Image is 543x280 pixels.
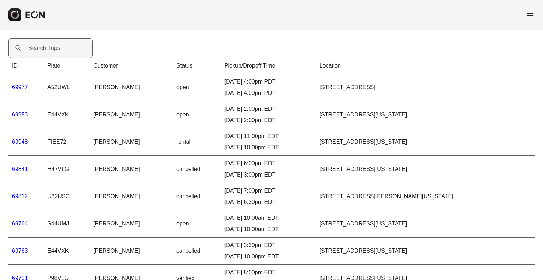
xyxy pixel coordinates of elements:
td: [STREET_ADDRESS][US_STATE] [316,210,535,238]
div: [DATE] 10:00pm EDT [224,143,313,152]
div: [DATE] 7:00pm EDT [224,187,313,195]
a: 69948 [12,139,28,145]
td: [STREET_ADDRESS][US_STATE] [316,101,535,128]
td: open [173,210,221,238]
div: [DATE] 6:00pm EDT [224,159,313,168]
td: [PERSON_NAME] [90,183,173,210]
div: [DATE] 5:00pm EDT [224,268,313,277]
th: Plate [44,58,90,74]
div: [DATE] 11:00pm EDT [224,132,313,141]
a: 69763 [12,248,28,254]
div: [DATE] 4:00pm PDT [224,78,313,86]
th: Pickup/Dropoff Time [221,58,316,74]
th: ID [8,58,44,74]
td: E44VXK [44,101,90,128]
a: 69812 [12,193,28,199]
td: open [173,74,221,101]
td: [PERSON_NAME] [90,210,173,238]
td: cancelled [173,238,221,265]
th: Location [316,58,535,74]
a: 69977 [12,84,28,90]
label: Search Trips [28,44,60,52]
td: rental [173,128,221,156]
td: [PERSON_NAME] [90,101,173,128]
td: cancelled [173,183,221,210]
a: 69764 [12,221,28,227]
a: 69841 [12,166,28,172]
td: S44UMJ [44,210,90,238]
td: [PERSON_NAME] [90,128,173,156]
td: [STREET_ADDRESS][US_STATE] [316,238,535,265]
td: FIEE72 [44,128,90,156]
div: [DATE] 4:00pm PDT [224,89,313,97]
td: open [173,101,221,128]
div: [DATE] 2:00pm EDT [224,105,313,113]
td: H47VLG [44,156,90,183]
td: [STREET_ADDRESS][US_STATE] [316,128,535,156]
td: cancelled [173,156,221,183]
td: A52UWL [44,74,90,101]
div: [DATE] 10:00am EDT [224,225,313,234]
td: [STREET_ADDRESS] [316,74,535,101]
div: [DATE] 10:00am EDT [224,214,313,222]
td: E44VXK [44,238,90,265]
div: [DATE] 6:30pm EDT [224,198,313,206]
a: 69953 [12,112,28,118]
div: [DATE] 2:00pm EDT [224,116,313,125]
span: menu [526,10,535,18]
td: [PERSON_NAME] [90,156,173,183]
div: [DATE] 10:00pm EDT [224,252,313,261]
th: Status [173,58,221,74]
td: [STREET_ADDRESS][PERSON_NAME][US_STATE] [316,183,535,210]
td: [PERSON_NAME] [90,238,173,265]
td: [PERSON_NAME] [90,74,173,101]
div: [DATE] 3:30pm EDT [224,241,313,250]
td: U32USC [44,183,90,210]
td: [STREET_ADDRESS][US_STATE] [316,156,535,183]
div: [DATE] 3:00pm EDT [224,171,313,179]
th: Customer [90,58,173,74]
